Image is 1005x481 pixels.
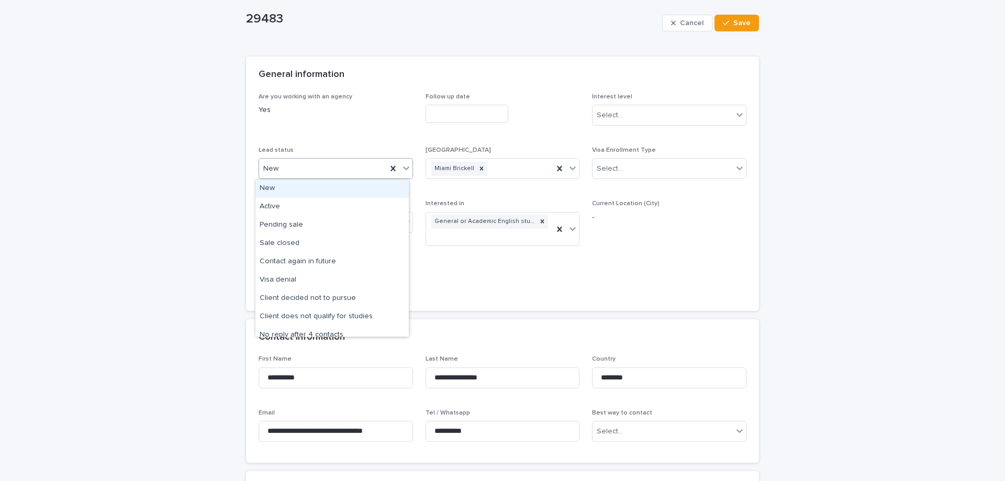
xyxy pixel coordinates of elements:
div: Select... [597,110,623,121]
div: Client decided not to pursue [255,289,409,308]
div: Client does not qualify for studies [255,308,409,326]
p: - [592,212,746,223]
span: Cancel [680,19,703,27]
div: Select... [597,426,623,437]
div: General or Academic English studies [431,215,537,229]
span: Last Name [426,356,458,362]
span: Visa Enrollment Type [592,147,656,153]
span: Are you working with an agency [259,94,352,100]
span: Best way to contact [592,410,652,416]
div: Active [255,198,409,216]
p: 29483 [246,12,658,27]
button: Save [714,15,759,31]
span: Interested in [426,200,464,207]
div: Miami Brickell [431,162,476,176]
div: New [255,180,409,198]
p: Yes [259,105,413,116]
span: Email [259,410,275,416]
div: No reply after 4 contacts [255,326,409,344]
span: Follow up date [426,94,470,100]
div: Sale closed [255,234,409,253]
div: Select... [597,163,623,174]
div: Visa denial [255,271,409,289]
span: Lead status [259,147,294,153]
span: Interest level [592,94,632,100]
span: Save [733,19,751,27]
h2: Contact information [259,332,345,343]
span: Country [592,356,616,362]
div: Pending sale [255,216,409,234]
span: [GEOGRAPHIC_DATA] [426,147,491,153]
div: Contact again in future [255,253,409,271]
span: First Name [259,356,292,362]
span: New [263,163,278,174]
h2: General information [259,69,344,81]
button: Cancel [662,15,712,31]
span: Tel / Whatsapp [426,410,470,416]
span: Current Location (City) [592,200,660,207]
